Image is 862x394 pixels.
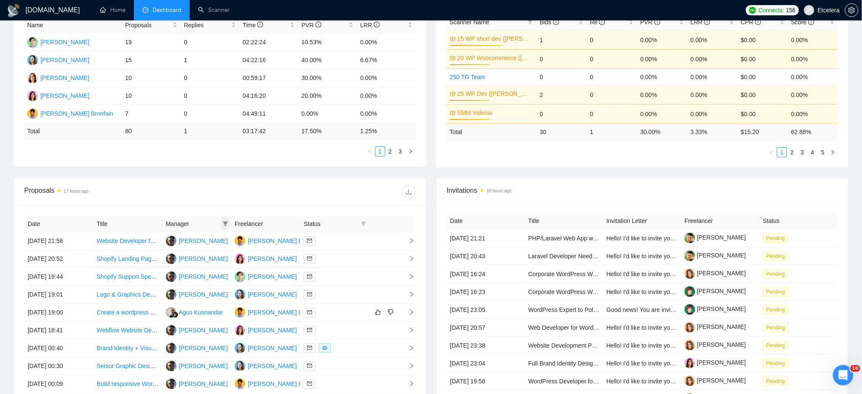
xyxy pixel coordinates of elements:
[587,30,637,49] td: 0
[741,19,761,26] span: CPR
[388,309,394,316] span: dislike
[396,147,405,156] a: 3
[797,147,808,157] li: 3
[737,69,788,85] td: $0.00
[587,85,637,104] td: 0
[24,123,122,140] td: Total
[307,256,312,261] span: mail
[248,325,297,335] div: [PERSON_NAME]
[365,146,375,157] li: Previous Page
[528,306,797,313] a: WordPress Expert to Polish & Modernise Existing Company Website – Completion Within a Few Days
[235,308,321,315] a: DB[PERSON_NAME] Bronfain
[40,109,113,118] div: [PERSON_NAME] Bronfain
[376,147,385,156] a: 1
[93,216,162,232] th: Title
[763,359,788,368] span: Pending
[406,146,416,157] li: Next Page
[181,105,239,123] td: 0
[40,73,89,83] div: [PERSON_NAME]
[450,55,456,61] span: crown
[302,22,321,29] span: PVR
[590,19,606,26] span: Re
[526,16,535,29] span: filter
[685,288,746,294] a: [PERSON_NAME]
[235,326,297,333] a: PD[PERSON_NAME]
[395,146,406,157] li: 3
[357,51,415,69] td: 6.67%
[27,56,89,63] a: VY[PERSON_NAME]
[307,381,312,386] span: mail
[691,19,710,26] span: LRR
[97,291,289,298] a: Logo & Graphics Designer (Premium Education / Parent-Focused Brand)
[235,291,297,297] a: VY[PERSON_NAME]
[166,254,176,264] img: AP
[788,49,838,69] td: 0.00%
[166,271,176,282] img: AP
[386,147,395,156] a: 2
[528,342,606,349] a: Website Development Project
[27,108,38,119] img: DB
[198,6,230,14] a: searchScanner
[763,288,792,295] a: Pending
[223,221,228,226] span: filter
[122,69,180,87] td: 10
[450,19,489,26] span: Scanner Name
[235,380,321,387] a: DB[PERSON_NAME] Bronfain
[179,325,228,335] div: [PERSON_NAME]
[235,237,321,244] a: DB[PERSON_NAME] Bronfain
[845,7,858,14] span: setting
[685,304,695,315] img: c1Yz1V5vTkFBIK6lnZKICux94CK7NJh7mMOvUEmt1RGeaFBAi1QHuau63OPw6vGT8z
[142,7,148,13] span: dashboard
[7,4,20,17] img: logo
[553,19,559,25] span: info-circle
[685,305,746,312] a: [PERSON_NAME]
[637,123,687,140] td: 30.00 %
[458,89,532,98] a: 25 WP Dev ([PERSON_NAME] B)
[528,360,654,367] a: Full Brand Identity Design for Upcoming Launch
[755,19,761,25] span: info-circle
[357,87,415,105] td: 0.00%
[27,92,89,99] a: PD[PERSON_NAME]
[122,17,180,34] th: Proposals
[166,343,176,354] img: AP
[763,377,792,384] a: Pending
[27,74,89,81] a: AV[PERSON_NAME]
[153,6,181,14] span: Dashboard
[179,361,228,371] div: [PERSON_NAME]
[788,69,838,85] td: 0.00%
[681,213,760,229] th: Freelancer
[528,253,663,260] a: Laravel Developer Needed to Clone Raffle Website
[235,343,245,354] img: VY
[97,363,205,369] a: Senior Graphic Designer (B2B Expertise)
[525,213,603,229] th: Title
[27,37,38,48] img: DM
[704,19,710,25] span: info-circle
[248,272,297,281] div: [PERSON_NAME]
[540,19,559,26] span: Bids
[685,376,695,386] img: c1b9JySzac4x4dgsEyqnJHkcyMhtwYhRX20trAqcVMGYnIMrxZHAKhfppX9twvsE1T
[298,51,357,69] td: 40.00%
[458,53,532,63] a: 20 WP Woocommerce ([PERSON_NAME])
[685,252,746,259] a: [PERSON_NAME]
[763,305,788,314] span: Pending
[737,49,788,69] td: $0.00
[307,274,312,279] span: mail
[737,30,788,49] td: $0.00
[166,362,228,369] a: AP[PERSON_NAME]
[687,104,737,123] td: 0.00%
[40,37,89,47] div: [PERSON_NAME]
[357,34,415,51] td: 0.00%
[528,378,643,385] a: WordPress Developer for Multiple Websites
[125,20,171,30] span: Proposals
[685,233,695,243] img: c1H5j4uuwRoiYYBPUc0TtXcw2dMxy5fGUeEXcoyQTo85fuH37bAwWfg3xyvaZyZkb6
[406,146,416,157] button: right
[361,221,366,226] span: filter
[450,91,456,97] span: crown
[40,91,89,100] div: [PERSON_NAME]
[763,251,788,261] span: Pending
[685,359,746,366] a: [PERSON_NAME]
[808,148,817,157] a: 4
[298,69,357,87] td: 30.00%
[687,85,737,104] td: 0.00%
[763,306,792,313] a: Pending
